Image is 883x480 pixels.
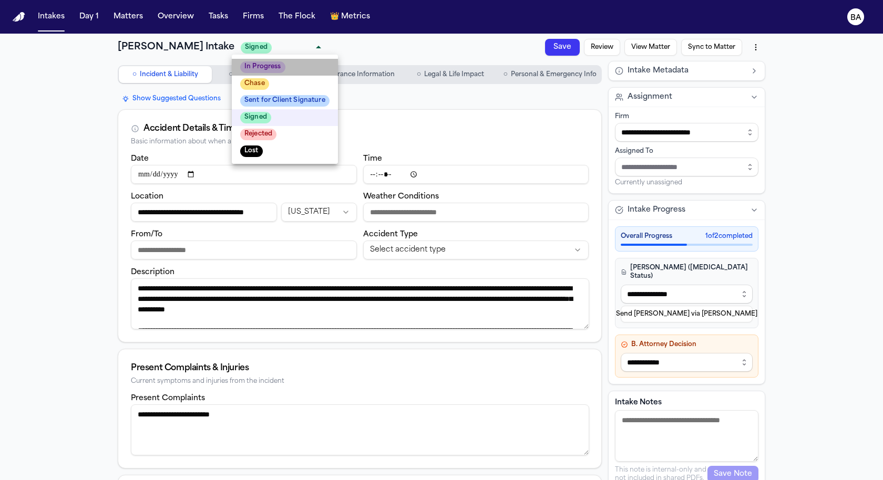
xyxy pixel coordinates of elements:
[240,112,271,123] span: Signed
[240,145,263,157] span: Lost
[240,78,269,90] span: Chase
[240,95,330,107] span: Sent for Client Signature
[240,61,285,73] span: In Progress
[240,129,276,140] span: Rejected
